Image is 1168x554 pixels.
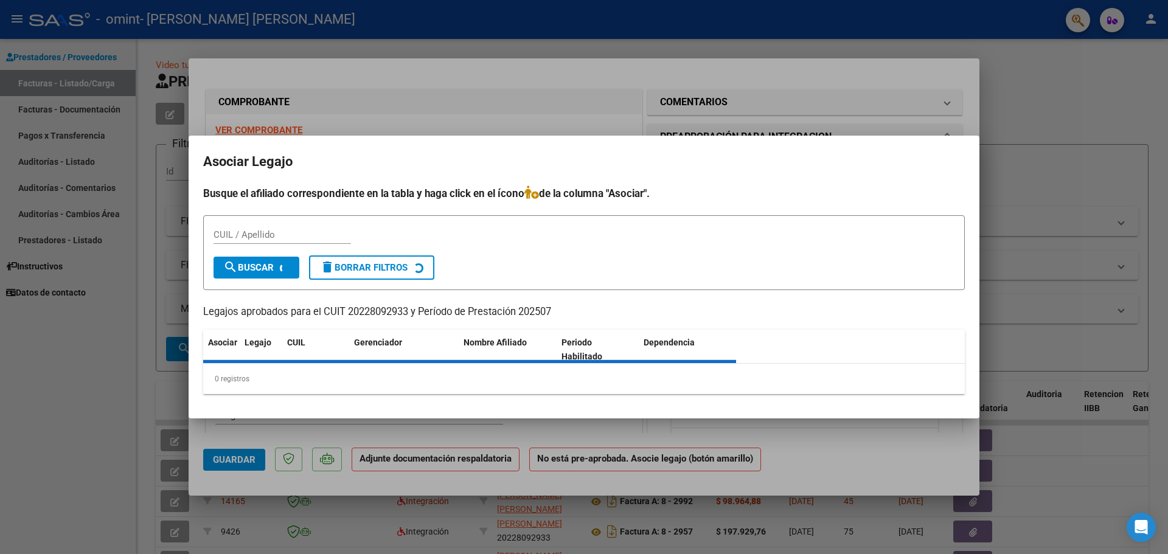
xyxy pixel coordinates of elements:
[203,305,965,320] p: Legajos aprobados para el CUIT 20228092933 y Período de Prestación 202507
[208,338,237,347] span: Asociar
[203,185,965,201] h4: Busque el afiliado correspondiente en la tabla y haga click en el ícono de la columna "Asociar".
[282,330,349,370] datatable-header-cell: CUIL
[214,257,299,279] button: Buscar
[309,255,434,280] button: Borrar Filtros
[203,150,965,173] h2: Asociar Legajo
[354,338,402,347] span: Gerenciador
[245,338,271,347] span: Legajo
[203,330,240,370] datatable-header-cell: Asociar
[561,338,602,361] span: Periodo Habilitado
[240,330,282,370] datatable-header-cell: Legajo
[1127,513,1156,542] div: Open Intercom Messenger
[644,338,695,347] span: Dependencia
[464,338,527,347] span: Nombre Afiliado
[203,364,965,394] div: 0 registros
[349,330,459,370] datatable-header-cell: Gerenciador
[557,330,639,370] datatable-header-cell: Periodo Habilitado
[320,260,335,274] mat-icon: delete
[223,260,238,274] mat-icon: search
[223,262,274,273] span: Buscar
[320,262,408,273] span: Borrar Filtros
[459,330,557,370] datatable-header-cell: Nombre Afiliado
[639,330,737,370] datatable-header-cell: Dependencia
[287,338,305,347] span: CUIL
